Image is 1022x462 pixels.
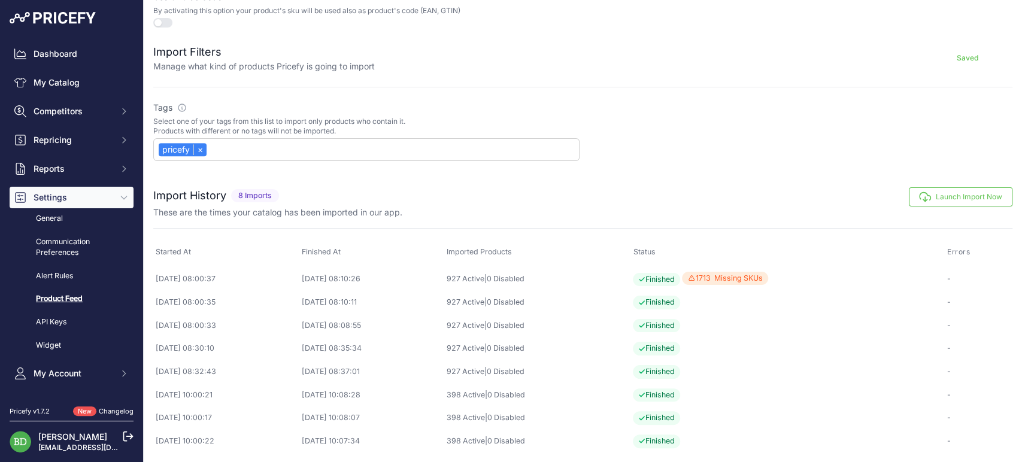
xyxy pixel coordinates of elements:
[487,413,525,422] a: 0 Disabled
[299,291,444,314] td: [DATE] 08:10:11
[487,367,524,376] a: 0 Disabled
[633,365,680,379] span: Finished
[299,360,444,384] td: [DATE] 08:37:01
[947,320,1010,332] p: -
[947,343,1010,354] p: -
[447,297,484,306] a: 927 Active
[682,272,768,285] span: 1713 Missing SKUs
[947,436,1010,447] p: -
[193,144,207,155] a: ×
[947,297,1010,308] p: -
[73,406,96,417] span: New
[447,344,484,352] a: 927 Active
[447,367,484,376] a: 927 Active
[10,363,134,384] button: My Account
[10,208,134,229] a: General
[153,206,402,218] p: These are the times your catalog has been imported in our app.
[447,436,485,445] a: 398 Active
[447,274,484,283] a: 927 Active
[153,44,375,60] h2: Import Filters
[10,158,134,180] button: Reports
[10,12,96,24] img: Pricefy Logo
[10,266,134,287] a: Alert Rules
[299,430,444,453] td: [DATE] 10:07:34
[444,314,630,338] td: |
[153,60,375,72] p: Manage what kind of products Pricefy is going to import
[947,366,1010,378] p: -
[633,342,680,355] span: Finished
[38,431,107,442] a: [PERSON_NAME]
[633,411,680,425] span: Finished
[10,129,134,151] button: Repricing
[153,266,299,291] td: [DATE] 08:00:37
[156,247,191,256] span: Started At
[444,337,630,360] td: |
[10,72,134,93] a: My Catalog
[487,297,524,306] a: 0 Disabled
[159,143,207,156] div: pricefy
[447,413,485,422] a: 398 Active
[10,101,134,122] button: Competitors
[153,406,299,430] td: [DATE] 10:00:17
[34,134,112,146] span: Repricing
[10,312,134,333] a: API Keys
[447,247,512,256] span: Imported Products
[153,430,299,453] td: [DATE] 10:00:22
[909,187,1012,206] button: Launch Import Now
[487,274,524,283] a: 0 Disabled
[447,390,485,399] a: 398 Active
[487,436,525,445] a: 0 Disabled
[444,360,630,384] td: |
[34,192,112,203] span: Settings
[633,273,680,287] span: Finished
[153,187,226,204] h2: Import History
[487,321,524,330] a: 0 Disabled
[299,384,444,407] td: [DATE] 10:08:28
[153,314,299,338] td: [DATE] 08:00:33
[299,406,444,430] td: [DATE] 10:08:07
[947,247,971,257] span: Errors
[633,247,655,256] span: Status
[153,6,580,16] p: By activating this option your product's sku will be used also as product's code (EAN, GTIN)
[633,434,680,448] span: Finished
[10,187,134,208] button: Settings
[153,117,580,136] p: Select one of your tags from this list to import only products who contain it. Products with diff...
[302,247,341,256] span: Finished At
[444,430,630,453] td: |
[153,360,299,384] td: [DATE] 08:32:43
[34,163,112,175] span: Reports
[153,384,299,407] td: [DATE] 10:00:21
[947,273,1010,285] p: -
[34,105,112,117] span: Competitors
[444,291,630,314] td: |
[633,319,680,333] span: Finished
[487,390,525,399] a: 0 Disabled
[10,335,134,356] a: Widget
[444,266,630,291] td: |
[10,288,134,309] a: Product Feed
[299,337,444,360] td: [DATE] 08:35:34
[153,102,580,114] label: Tags
[153,291,299,314] td: [DATE] 08:00:35
[10,406,50,417] div: Pricefy v1.7.2
[10,43,134,65] a: Dashboard
[444,406,630,430] td: |
[10,232,134,263] a: Communication Preferences
[444,384,630,407] td: |
[947,412,1010,424] p: -
[923,48,1012,68] button: Saved
[947,390,1010,401] p: -
[299,266,444,291] td: [DATE] 08:10:26
[99,407,134,415] a: Changelog
[153,337,299,360] td: [DATE] 08:30:10
[34,367,112,379] span: My Account
[299,314,444,338] td: [DATE] 08:08:55
[633,388,680,402] span: Finished
[633,296,680,309] span: Finished
[487,344,524,352] a: 0 Disabled
[447,321,484,330] a: 927 Active
[947,247,973,257] button: Errors
[231,189,279,203] span: 8 Imports
[38,443,163,452] a: [EMAIL_ADDRESS][DOMAIN_NAME]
